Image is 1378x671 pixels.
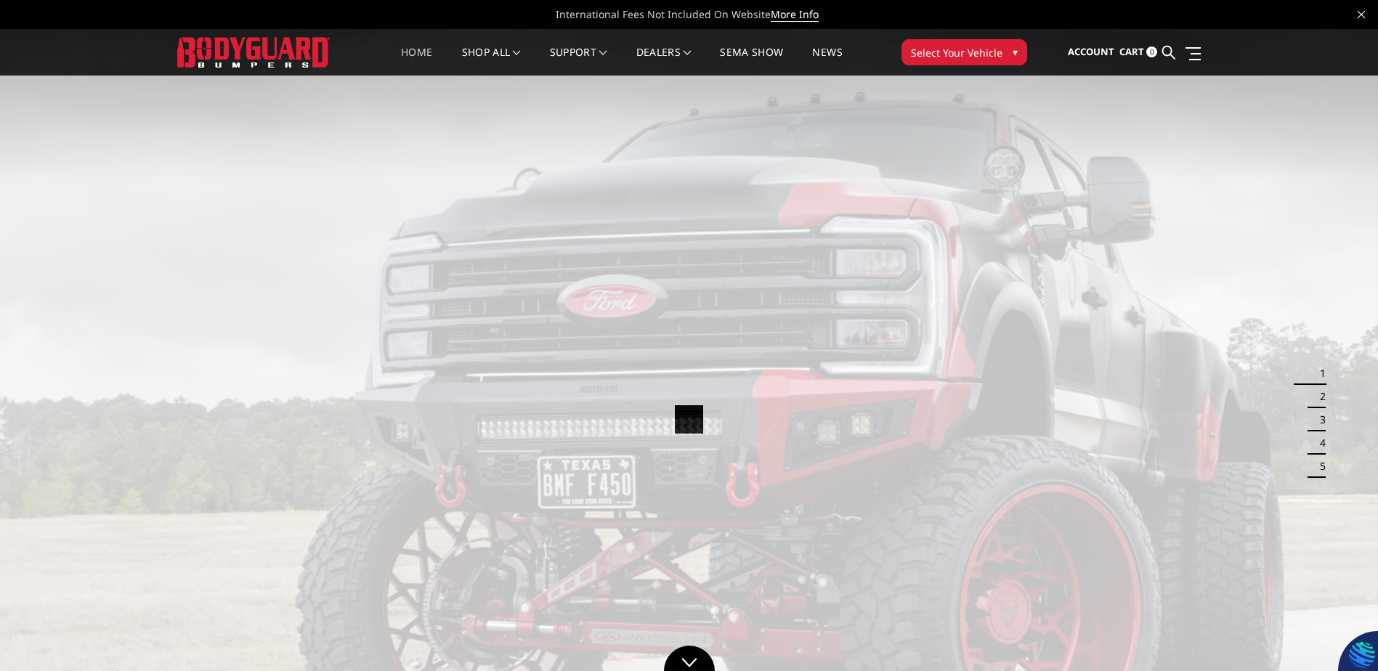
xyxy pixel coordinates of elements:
span: 0 [1146,46,1157,57]
a: Click to Down [664,646,715,671]
img: BODYGUARD BUMPERS [177,37,330,67]
span: Cart [1119,45,1144,58]
button: 1 of 5 [1311,362,1326,385]
span: Account [1068,45,1114,58]
a: Dealers [636,47,692,76]
a: Support [550,47,607,76]
button: 2 of 5 [1311,385,1326,408]
a: More Info [771,7,819,22]
button: 3 of 5 [1311,408,1326,431]
a: Home [401,47,432,76]
a: SEMA Show [720,47,783,76]
a: shop all [462,47,521,76]
a: Account [1068,33,1114,72]
button: 4 of 5 [1311,431,1326,455]
span: ▾ [1013,44,1018,60]
button: Select Your Vehicle [901,39,1027,65]
a: Cart 0 [1119,33,1157,72]
a: News [812,47,842,76]
span: Select Your Vehicle [911,45,1002,60]
button: 5 of 5 [1311,455,1326,478]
